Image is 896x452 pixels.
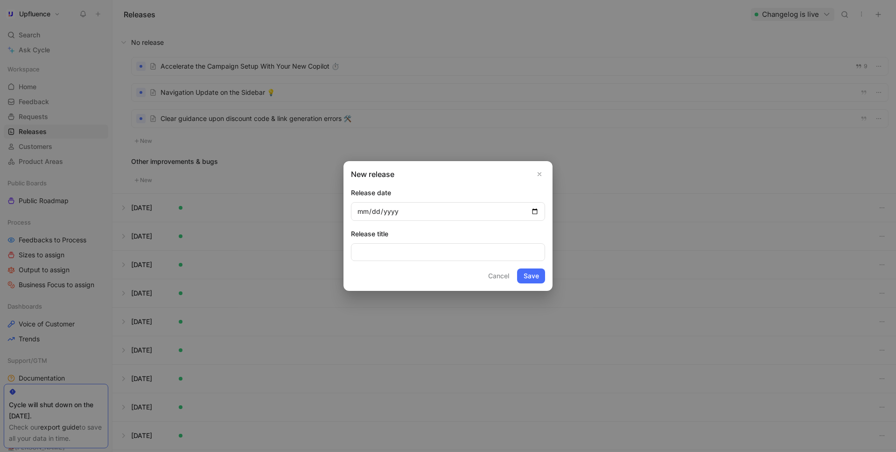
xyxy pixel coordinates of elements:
h2: New release [351,169,545,180]
div: Release title [351,228,545,240]
div: Release date [351,187,545,198]
button: Cancel [484,268,513,283]
button: Save [517,268,545,283]
button: Close [534,169,545,180]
